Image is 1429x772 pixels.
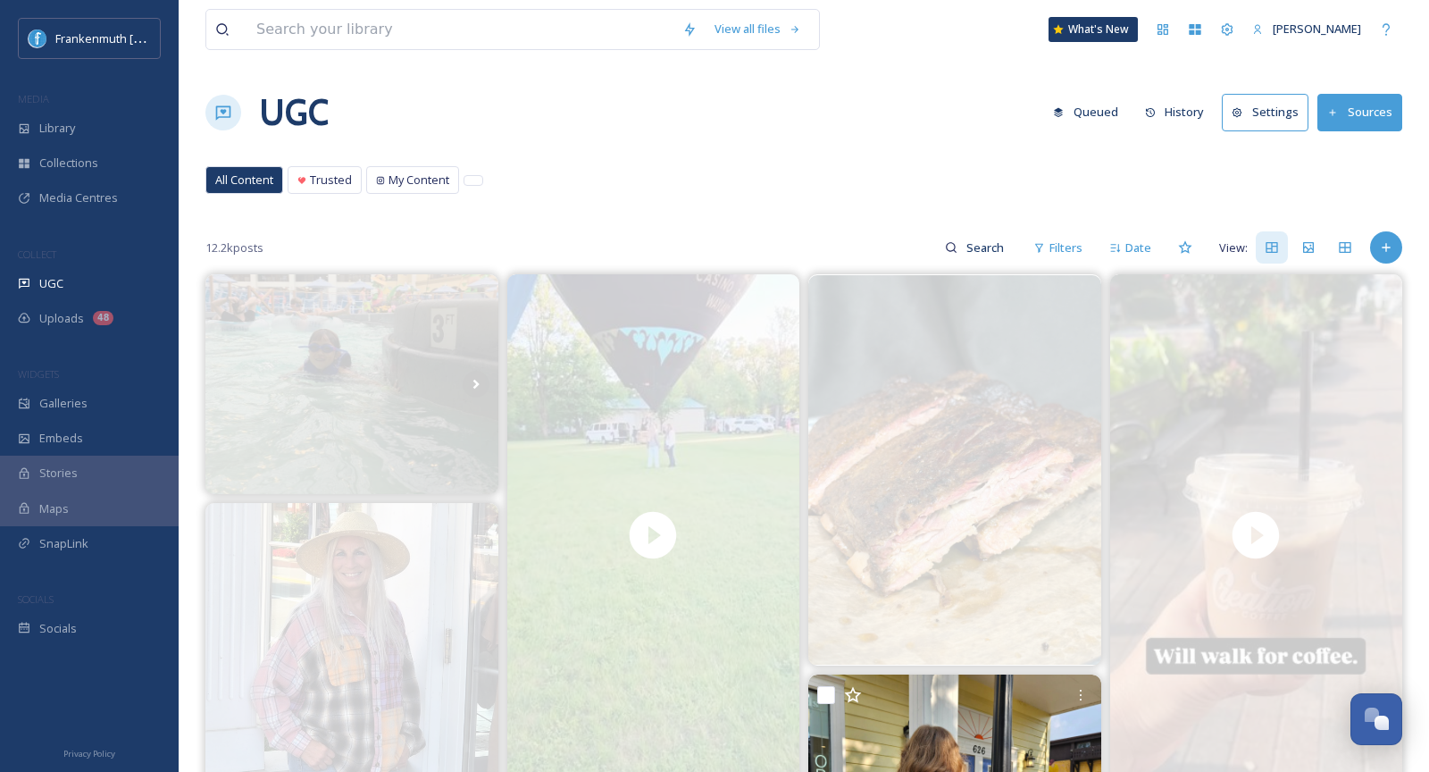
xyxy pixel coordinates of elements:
a: Queued [1044,95,1136,130]
span: COLLECT [18,248,56,261]
span: My Content [389,172,449,189]
span: View: [1219,239,1248,256]
span: Trusted [310,172,352,189]
input: Search [957,230,1015,265]
span: Uploads [39,310,84,327]
button: History [1136,95,1214,130]
span: Media Centres [39,189,118,206]
span: 12.2k posts [205,239,263,256]
span: Stories [39,465,78,482]
a: View all files [706,12,810,46]
a: History [1136,95,1223,130]
span: Embeds [39,430,83,447]
span: Date [1125,239,1151,256]
span: SnapLink [39,535,88,552]
a: What's New [1049,17,1138,42]
span: Maps [39,500,69,517]
input: Search your library [247,10,673,49]
a: Privacy Policy [63,742,115,763]
span: UGC [39,275,63,292]
span: Collections [39,155,98,172]
span: [PERSON_NAME] [1273,21,1361,37]
span: Library [39,120,75,137]
img: #lynn&jun#2ofus❤️#bavarianblastwaterpark🏊#frankenmuthmichigan [205,274,498,494]
a: [PERSON_NAME] [1243,12,1370,46]
div: 48 [93,311,113,325]
span: WIDGETS [18,367,59,381]
button: Queued [1044,95,1127,130]
span: Galleries [39,395,88,412]
span: All Content [215,172,273,189]
a: UGC [259,86,329,139]
button: Open Chat [1350,693,1402,745]
a: Settings [1222,94,1317,130]
img: Social%20Media%20PFP%202025.jpg [29,29,46,47]
span: Filters [1049,239,1082,256]
span: SOCIALS [18,592,54,606]
span: Privacy Policy [63,748,115,759]
button: Settings [1222,94,1308,130]
button: Sources [1317,94,1402,130]
img: Our delicious St. Louis style ribs. [808,275,1101,666]
span: Socials [39,620,77,637]
span: MEDIA [18,92,49,105]
span: Frankenmuth [US_STATE] [55,29,190,46]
